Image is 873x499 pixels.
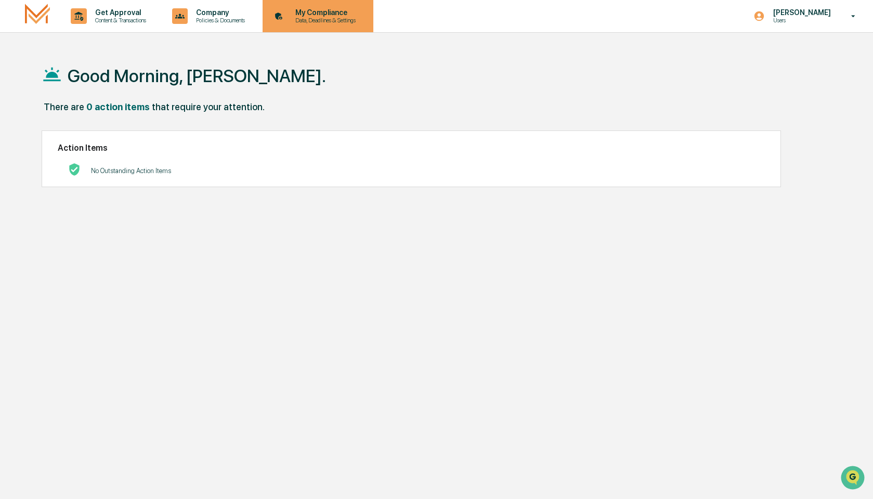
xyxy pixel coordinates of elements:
[287,17,361,24] p: Data, Deadlines & Settings
[75,132,84,140] div: 🗄️
[21,151,66,161] span: Data Lookup
[68,65,326,86] h1: Good Morning, [PERSON_NAME].
[840,465,868,493] iframe: Open customer support
[6,127,71,146] a: 🖐️Preclearance
[10,152,19,160] div: 🔎
[68,163,81,176] img: No Actions logo
[86,131,129,141] span: Attestations
[103,176,126,184] span: Pylon
[152,101,265,112] div: that require your attention.
[188,8,250,17] p: Company
[87,17,151,24] p: Content & Transactions
[91,167,171,175] p: No Outstanding Action Items
[87,8,151,17] p: Get Approval
[71,127,133,146] a: 🗄️Attestations
[58,143,765,153] h2: Action Items
[765,17,836,24] p: Users
[10,132,19,140] div: 🖐️
[6,147,70,165] a: 🔎Data Lookup
[10,22,189,38] p: How can we help?
[86,101,150,112] div: 0 action items
[10,80,29,98] img: 1746055101610-c473b297-6a78-478c-a979-82029cc54cd1
[177,83,189,95] button: Start new chat
[35,80,171,90] div: Start new chat
[287,8,361,17] p: My Compliance
[35,90,132,98] div: We're available if you need us!
[44,101,84,112] div: There are
[188,17,250,24] p: Policies & Documents
[21,131,67,141] span: Preclearance
[25,4,50,28] img: logo
[765,8,836,17] p: [PERSON_NAME]
[73,176,126,184] a: Powered byPylon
